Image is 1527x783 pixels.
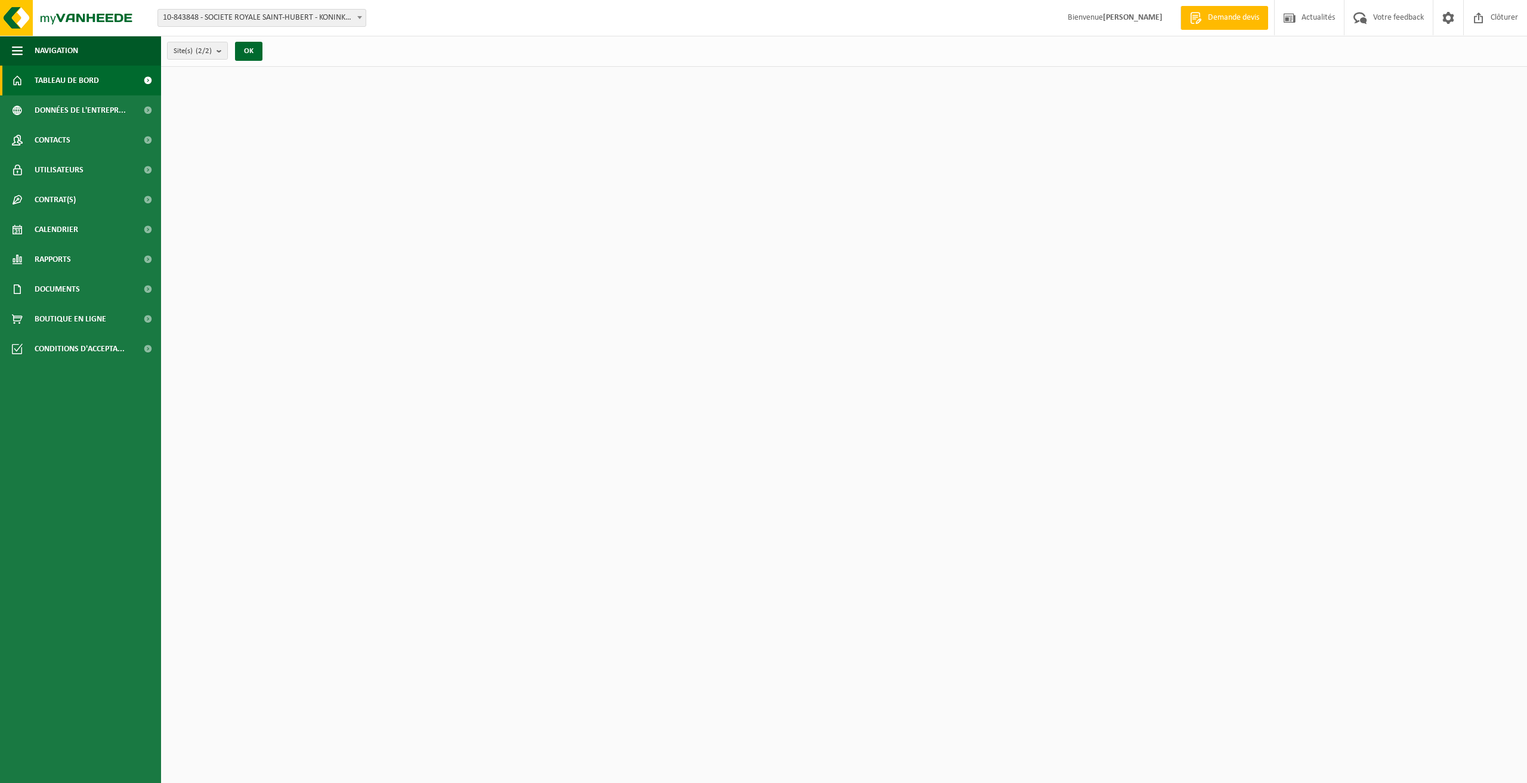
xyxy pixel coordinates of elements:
span: Demande devis [1205,12,1262,24]
span: Navigation [35,36,78,66]
count: (2/2) [196,47,212,55]
span: Documents [35,274,80,304]
span: 10-843848 - SOCIETE ROYALE SAINT-HUBERT - KONINKLIJKE MAATSCHAPPIJ SINT-HUBERTUS - SCHAARBEEK [157,9,366,27]
span: Utilisateurs [35,155,84,185]
a: Demande devis [1180,6,1268,30]
span: Contacts [35,125,70,155]
span: Site(s) [174,42,212,60]
button: OK [235,42,262,61]
span: Contrat(s) [35,185,76,215]
strong: [PERSON_NAME] [1103,13,1163,22]
span: Tableau de bord [35,66,99,95]
span: Données de l'entrepr... [35,95,126,125]
span: Calendrier [35,215,78,245]
button: Site(s)(2/2) [167,42,228,60]
span: 10-843848 - SOCIETE ROYALE SAINT-HUBERT - KONINKLIJKE MAATSCHAPPIJ SINT-HUBERTUS - SCHAARBEEK [158,10,366,26]
span: Boutique en ligne [35,304,106,334]
span: Conditions d'accepta... [35,334,125,364]
span: Rapports [35,245,71,274]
